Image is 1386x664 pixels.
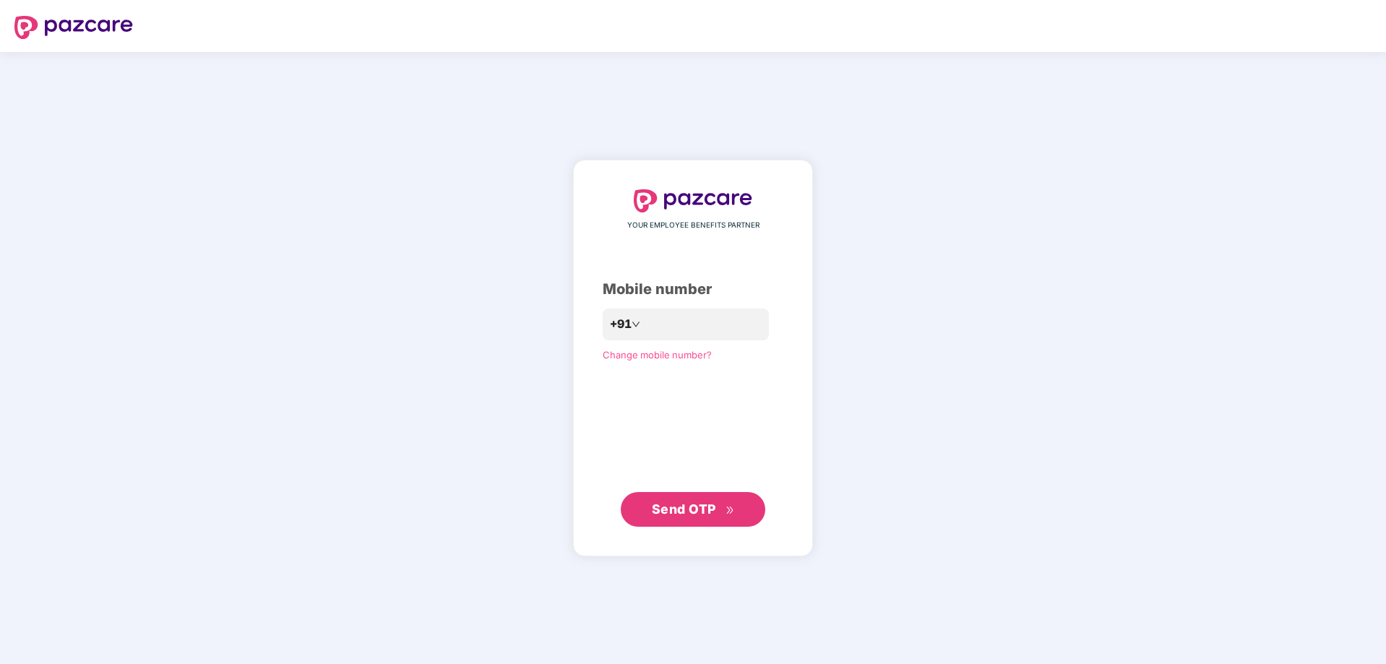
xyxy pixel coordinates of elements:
[652,501,716,517] span: Send OTP
[603,278,783,301] div: Mobile number
[632,320,640,329] span: down
[603,349,712,361] a: Change mobile number?
[634,189,752,212] img: logo
[14,16,133,39] img: logo
[621,492,765,527] button: Send OTPdouble-right
[726,506,735,515] span: double-right
[610,315,632,333] span: +91
[627,220,759,231] span: YOUR EMPLOYEE BENEFITS PARTNER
